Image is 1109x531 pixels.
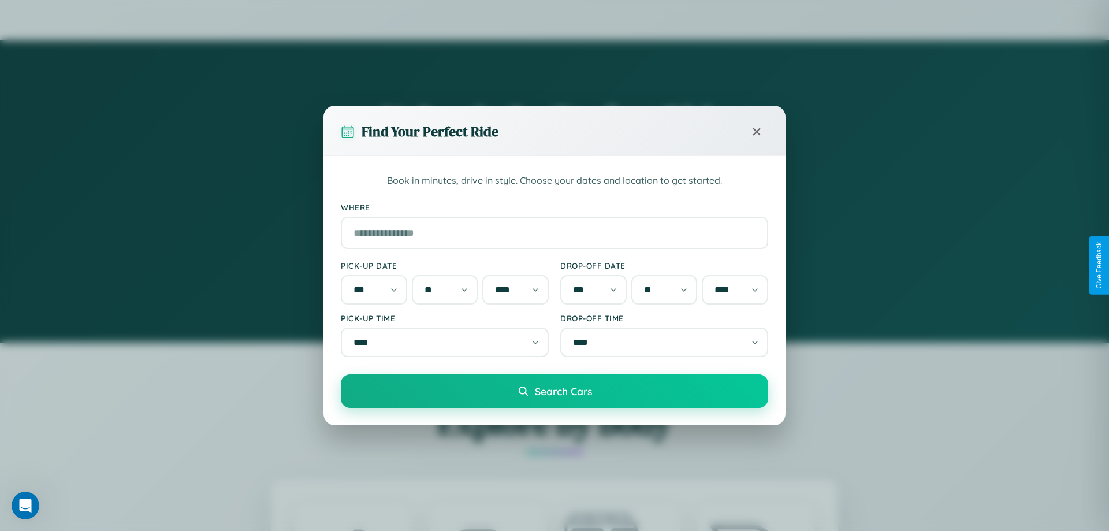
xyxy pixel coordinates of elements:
label: Where [341,202,768,212]
label: Drop-off Time [560,313,768,323]
label: Pick-up Date [341,261,549,270]
label: Drop-off Date [560,261,768,270]
label: Pick-up Time [341,313,549,323]
h3: Find Your Perfect Ride [362,122,498,141]
p: Book in minutes, drive in style. Choose your dates and location to get started. [341,173,768,188]
button: Search Cars [341,374,768,408]
span: Search Cars [535,385,592,398]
